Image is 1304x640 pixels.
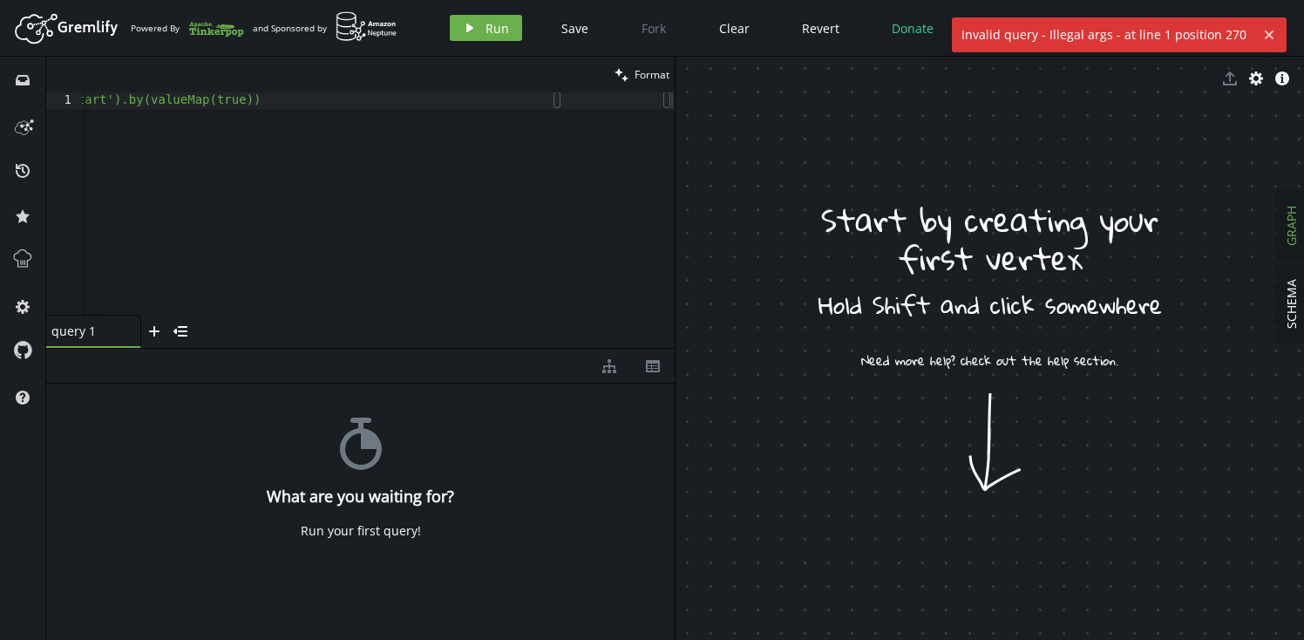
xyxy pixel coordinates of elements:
span: Revert [802,20,839,37]
span: query 1 [51,323,121,339]
span: GRAPH [1283,206,1300,246]
button: Fork [628,15,680,41]
span: Run [486,20,509,37]
span: Fork [642,20,666,37]
button: Save [548,15,601,41]
button: Revert [789,15,852,41]
span: Save [561,20,588,37]
span: Invalid query - Illegal args - at line 1 position 270 [952,17,1256,52]
span: SCHEMA [1283,279,1300,329]
div: Run your first query! [301,523,421,539]
div: Powered By [131,13,244,44]
div: and Sponsored by [253,11,397,44]
button: Run [450,15,522,41]
button: Donate [879,15,947,41]
div: 1 [46,92,83,109]
span: Clear [719,20,750,37]
button: Clear [706,15,763,41]
button: Format [609,57,675,92]
span: Donate [892,20,934,37]
h4: What are you waiting for? [267,487,454,506]
span: Format [635,67,669,82]
img: AWS Neptune [336,11,397,42]
button: Sign In [1233,15,1291,41]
